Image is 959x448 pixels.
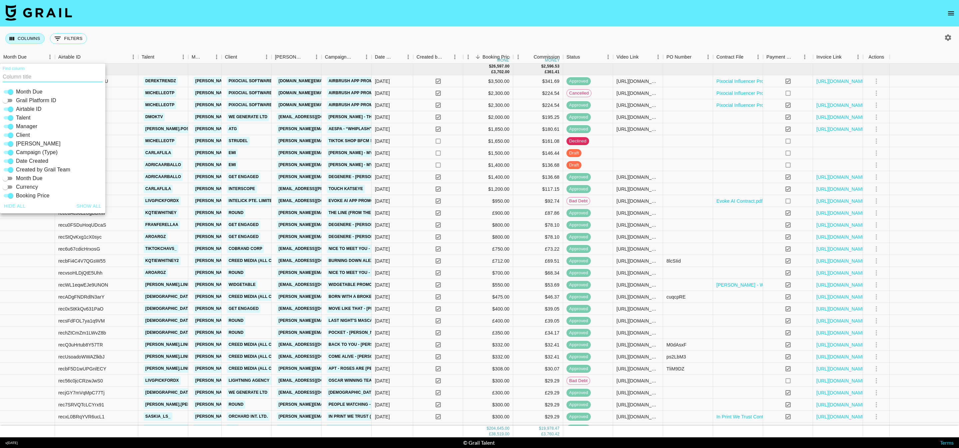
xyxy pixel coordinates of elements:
a: [PERSON_NAME][EMAIL_ADDRESS][DOMAIN_NAME] [194,185,302,193]
div: $195.25 [513,111,563,123]
a: [DEMOGRAPHIC_DATA][PERSON_NAME] [144,317,228,325]
button: Sort [443,52,452,62]
div: 3,702.00 [493,69,509,75]
a: [PERSON_NAME][EMAIL_ADDRESS][DOMAIN_NAME] [277,233,386,241]
a: [PERSON_NAME][EMAIL_ADDRESS][DOMAIN_NAME] [194,388,302,397]
button: Sort [524,52,533,62]
a: [PERSON_NAME][EMAIL_ADDRESS][DOMAIN_NAME] [277,329,386,337]
a: [DOMAIN_NAME][EMAIL_ADDRESS][DOMAIN_NAME] [277,77,385,85]
div: $ [489,64,491,69]
a: Pixocial Software Limited [227,77,291,85]
button: Menu [703,52,713,62]
div: Booking Price [482,51,512,64]
a: [URL][DOMAIN_NAME] [816,413,867,420]
div: Actions [869,51,884,64]
a: Back To You - [PERSON_NAME] [327,340,397,349]
a: [EMAIL_ADDRESS][DOMAIN_NAME] [277,305,352,313]
a: Round [227,209,245,217]
a: [PERSON_NAME].[PERSON_NAME] [144,400,217,409]
div: https://www.tiktok.com/@andy.posner/video/7439883612180221230 [616,126,659,132]
a: aroargz [144,269,168,277]
a: Airbrush App Promo (Crosspost TT & IG) [327,89,423,97]
div: Only admins and managers of this TikTokker can edit this record. [871,123,882,135]
a: [PERSON_NAME].lindstrm [144,340,203,349]
a: Cobrand Corp [227,245,264,253]
button: Menu [463,52,473,62]
a: [DEMOGRAPHIC_DATA][PERSON_NAME] campaign [327,388,434,397]
a: Oscar Winning Tears - Raye [327,376,394,385]
button: Menu [513,52,523,62]
a: [PERSON_NAME][EMAIL_ADDRESS][DOMAIN_NAME] [194,400,302,409]
a: Creed Media (All Campaigns) [227,257,296,265]
a: [PERSON_NAME][EMAIL_ADDRESS][DOMAIN_NAME] [194,149,302,157]
a: [DEMOGRAPHIC_DATA][PERSON_NAME] [144,305,228,313]
a: [URL][DOMAIN_NAME] [816,306,867,312]
div: https://www.tiktok.com/@michelleotp/video/7442066850206338360?_r=1&_t=ZM-8rkkIsR6Cuu [616,102,659,109]
span: Grail Platform ID [16,97,56,105]
a: [URL][DOMAIN_NAME] [816,114,867,120]
button: Sort [691,52,701,62]
a: [URL][DOMAIN_NAME] [816,294,867,300]
div: [PERSON_NAME] [275,51,302,64]
div: 2,596.53 [543,64,559,69]
a: [PERSON_NAME][EMAIL_ADDRESS][DOMAIN_NAME] [277,269,386,277]
a: Round [227,400,245,409]
div: Airtable ID [58,51,81,64]
a: adricaarballo [144,161,183,169]
a: Creed Media (All Campaigns) [227,364,296,373]
div: https://www.tiktok.com/@derektrendz/video/7442083331094646047?_r=1&_t=8rkwDLZtKiH [616,78,659,85]
button: Menu [362,52,372,62]
a: [PERSON_NAME][EMAIL_ADDRESS][DOMAIN_NAME] [194,245,302,253]
button: Menu [128,52,138,62]
div: Status [566,51,580,64]
a: aroargz [144,233,168,241]
a: In Print We Trust (1x Tiktok Collaboration) [327,412,432,421]
div: 14/11/2024 [375,90,390,97]
button: Sort [580,52,589,62]
a: [PERSON_NAME][EMAIL_ADDRESS][DOMAIN_NAME] [194,161,302,169]
a: [PERSON_NAME][EMAIL_ADDRESS][DOMAIN_NAME] [194,209,302,217]
a: [EMAIL_ADDRESS][DOMAIN_NAME] [277,245,352,253]
a: [PERSON_NAME].lindstrm [144,424,203,433]
div: $224.54 [513,99,563,111]
a: [DEMOGRAPHIC_DATA][PERSON_NAME] [144,293,228,301]
a: The Line (from the series Arcane League of Legends) - Twenty One Pilots [327,209,501,217]
div: Invoice Link [813,51,863,64]
a: [PERSON_NAME][EMAIL_ADDRESS][DOMAIN_NAME] [194,173,302,181]
button: Sort [352,52,362,62]
button: Menu [753,52,763,62]
a: Get Engaged [227,221,260,229]
div: Created by Grail Team [413,51,463,64]
a: Get Engaged [227,173,260,181]
a: [PERSON_NAME][EMAIL_ADDRESS][DOMAIN_NAME] [277,221,386,229]
a: [DEMOGRAPHIC_DATA][PERSON_NAME] [144,388,228,397]
button: Menu [450,52,460,62]
a: [EMAIL_ADDRESS][DOMAIN_NAME] [277,113,352,121]
a: [PERSON_NAME][EMAIL_ADDRESS][DOMAIN_NAME] [194,305,302,313]
a: [PERSON_NAME][EMAIL_ADDRESS][DOMAIN_NAME] [194,317,302,325]
a: People Watching - [PERSON_NAME] [327,400,408,409]
a: [URL][DOMAIN_NAME] [816,341,867,348]
a: [PERSON_NAME][EMAIL_ADDRESS][DOMAIN_NAME] [194,101,302,109]
button: Sort [154,52,164,62]
div: Actions [863,51,890,64]
a: [PERSON_NAME][EMAIL_ADDRESS][DOMAIN_NAME] [194,281,302,289]
a: [PERSON_NAME].lindstrm [144,281,203,289]
button: open drawer [944,7,958,20]
span: Month Due [16,88,43,96]
a: [PERSON_NAME][EMAIL_ADDRESS][DOMAIN_NAME] [194,125,302,133]
a: We Generate Ltd [227,113,269,121]
div: Only admins and managers of this TikTokker can edit this record. [871,100,882,111]
a: INTELICK PTE. LIMITED [227,197,277,205]
button: Menu [45,52,55,62]
a: COME ALIVE - [PERSON_NAME] [327,352,393,361]
a: [URL][DOMAIN_NAME] [816,377,867,384]
a: Move Like That - [PERSON_NAME] [327,305,402,313]
a: michelleotp [144,137,176,145]
div: $2,000.00 [463,111,513,123]
a: Evoke AI App Promo (1x Tiktok Video) [327,197,415,205]
a: Born With a Broken Heart - [PERSON_NAME] [327,293,430,301]
a: Lightning Agency [227,376,271,385]
a: Creed Media (All Campaigns) [227,352,296,361]
a: Round [227,329,245,337]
